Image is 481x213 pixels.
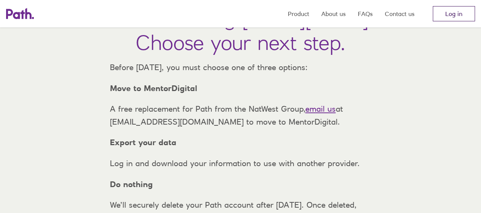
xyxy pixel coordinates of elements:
[110,179,153,189] strong: Do nothing
[108,5,373,55] h1: Path is closing [DATE][DATE]. Choose your next step.
[104,61,378,74] p: Before [DATE], you must choose one of three options:
[433,6,475,21] a: Log in
[110,138,176,147] strong: Export your data
[110,83,197,93] strong: Move to MentorDigital
[104,157,378,170] p: Log in and download your information to use with another provider.
[305,104,336,114] a: email us
[104,102,378,128] p: A free replacement for Path from the NatWest Group, at [EMAIL_ADDRESS][DOMAIN_NAME] to move to Me...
